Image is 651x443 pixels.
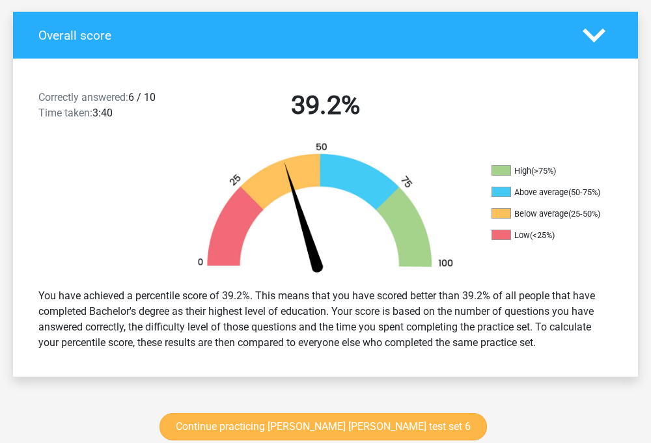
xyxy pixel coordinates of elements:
div: (25-50%) [568,209,600,219]
span: Correctly answered: [38,91,128,103]
div: You have achieved a percentile score of 39.2%. This means that you have scored better than 39.2% ... [29,283,622,356]
h4: Overall score [38,28,563,43]
div: 6 / 10 3:40 [29,90,177,126]
li: Low [492,230,622,241]
div: (<25%) [530,230,555,240]
img: 39.cfb20498deeb.png [179,142,472,278]
h2: 39.2% [187,90,464,121]
a: Continue practicing [PERSON_NAME] [PERSON_NAME] test set 6 [159,413,487,440]
li: Above average [492,187,622,198]
li: High [492,165,622,177]
span: Time taken: [38,107,92,119]
div: (50-75%) [568,187,600,197]
div: (>75%) [531,166,556,176]
li: Below average [492,208,622,220]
